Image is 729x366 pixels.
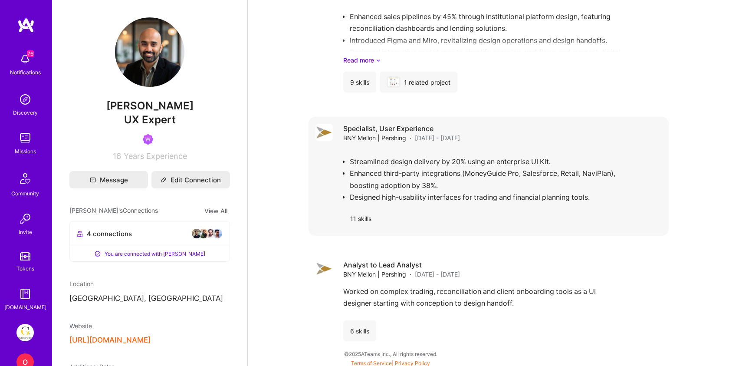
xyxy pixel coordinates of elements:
img: BNY Mellon | Pershing [388,78,399,86]
img: Been on Mission [143,134,153,145]
div: 6 skills [343,320,376,341]
p: [GEOGRAPHIC_DATA], [GEOGRAPHIC_DATA] [69,293,230,304]
span: [PERSON_NAME]'s Connections [69,206,158,216]
span: 16 [113,152,121,161]
h4: Specialist, User Experience [343,124,460,133]
div: Discovery [13,108,38,117]
button: Edit Connection [151,171,230,188]
span: · [410,270,411,279]
i: icon Collaborator [77,231,83,237]
img: avatar [205,228,216,239]
span: BNY Mellon | Pershing [343,133,406,142]
div: 9 skills [343,72,376,92]
div: Missions [15,147,36,156]
img: tokens [20,252,30,260]
span: You are connected with [PERSON_NAME] [105,249,205,258]
img: avatar [212,228,223,239]
span: Years Experience [124,152,187,161]
div: 11 skills [343,208,378,229]
div: © 2025 ATeams Inc., All rights reserved. [52,343,729,365]
span: [DATE] - [DATE] [415,270,460,279]
button: 4 connectionsavataravataravataravatarYou are connected with [PERSON_NAME] [69,221,230,262]
img: Company logo [315,124,333,141]
i: icon ConnectedPositive [94,251,101,257]
i: icon ArrowDownSecondaryDark [376,56,381,65]
img: Company logo [315,260,333,277]
span: [PERSON_NAME] [69,99,230,112]
div: Tokens [16,264,34,273]
div: 1 related project [380,72,457,92]
span: Website [69,322,92,330]
div: [DOMAIN_NAME] [4,303,46,312]
div: Notifications [10,68,41,77]
span: [DATE] - [DATE] [415,133,460,142]
i: icon Edit [161,177,167,183]
img: Guidepoint: Client Platform [16,324,34,341]
img: avatar [198,228,209,239]
img: logo [17,17,35,33]
span: · [410,133,411,142]
img: teamwork [16,129,34,147]
img: Invite [16,210,34,228]
img: User Avatar [115,17,184,87]
button: [URL][DOMAIN_NAME] [69,336,151,345]
a: Guidepoint: Client Platform [14,324,36,341]
button: Message [69,171,148,188]
img: avatar [191,228,202,239]
div: Community [11,189,39,198]
div: Invite [19,228,32,237]
span: UX Expert [124,113,176,126]
h4: Analyst to Lead Analyst [343,260,460,270]
i: icon Mail [90,177,96,183]
div: Location [69,279,230,288]
span: 76 [27,50,34,57]
a: Read more [343,56,662,65]
span: BNY Mellon | Pershing [343,270,406,279]
img: guide book [16,285,34,303]
button: View All [202,206,230,216]
span: 4 connections [87,229,132,238]
img: discovery [16,91,34,108]
img: Community [15,168,36,189]
img: bell [16,50,34,68]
